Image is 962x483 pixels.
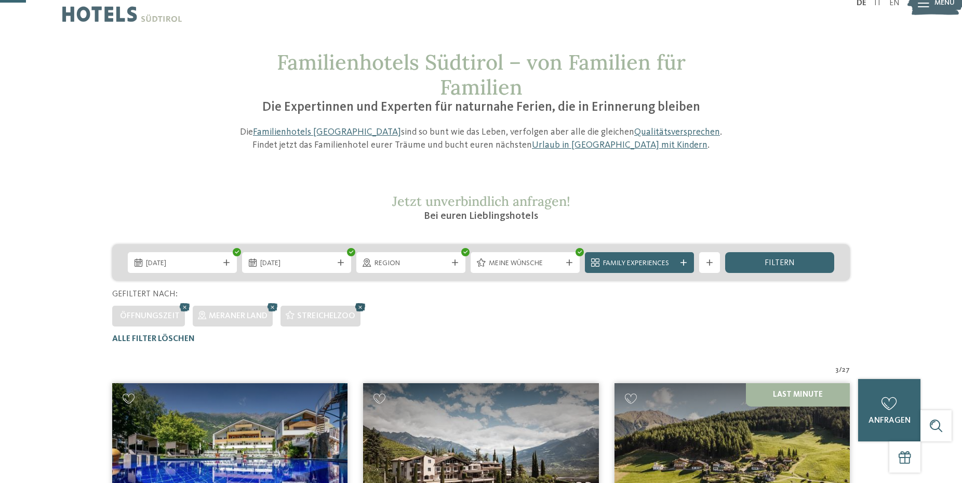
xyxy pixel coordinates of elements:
[260,258,333,269] span: [DATE]
[262,101,700,114] span: Die Expertinnen und Experten für naturnahe Ferien, die in Erinnerung bleiben
[375,258,447,269] span: Region
[842,365,850,375] span: 27
[835,365,839,375] span: 3
[277,49,686,100] span: Familienhotels Südtirol – von Familien für Familien
[634,127,720,137] a: Qualitätsversprechen
[424,211,538,221] span: Bei euren Lieblingshotels
[869,416,911,425] span: anfragen
[120,312,180,320] span: Öffnungszeit
[253,127,401,137] a: Familienhotels [GEOGRAPHIC_DATA]
[839,365,842,375] span: /
[489,258,562,269] span: Meine Wünsche
[532,140,707,150] a: Urlaub in [GEOGRAPHIC_DATA] mit Kindern
[112,335,195,343] span: Alle Filter löschen
[209,312,268,320] span: Meraner Land
[858,379,920,441] a: anfragen
[392,193,570,210] span: Jetzt unverbindlich anfragen!
[603,258,676,269] span: Family Experiences
[112,290,178,298] span: Gefiltert nach:
[765,259,795,267] span: filtern
[297,312,355,320] span: Streichelzoo
[234,126,728,152] p: Die sind so bunt wie das Leben, verfolgen aber alle die gleichen . Findet jetzt das Familienhotel...
[146,258,219,269] span: [DATE]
